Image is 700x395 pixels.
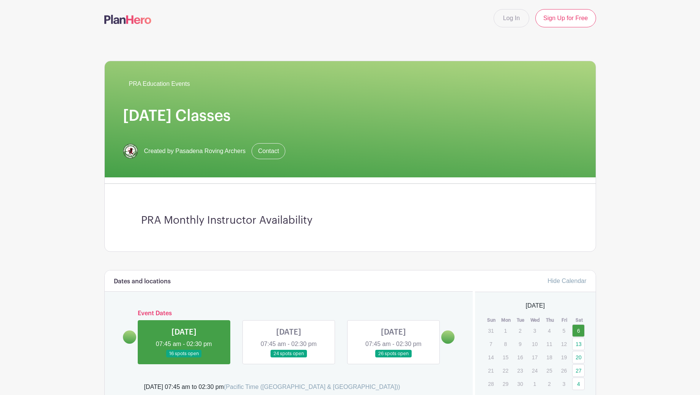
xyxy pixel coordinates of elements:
[543,351,555,363] p: 18
[514,365,526,376] p: 23
[529,378,541,390] p: 1
[499,338,512,350] p: 8
[572,316,587,324] th: Sat
[114,278,171,285] h6: Dates and locations
[499,378,512,390] p: 29
[499,351,512,363] p: 15
[558,378,570,390] p: 3
[572,338,585,350] a: 13
[529,351,541,363] p: 17
[129,79,190,88] span: PRA Education Events
[514,325,526,337] p: 2
[543,325,555,337] p: 4
[526,301,545,310] span: [DATE]
[136,310,442,317] h6: Event Dates
[572,351,585,363] a: 20
[123,107,577,125] h1: [DATE] Classes
[104,15,151,24] img: logo-507f7623f17ff9eddc593b1ce0a138ce2505c220e1c5a4e2b4648c50719b7d32.svg
[484,338,497,350] p: 7
[543,365,555,376] p: 25
[123,144,138,159] img: 66f2d46b4c10d30b091a0621_Mask%20group.png
[543,338,555,350] p: 11
[514,378,526,390] p: 30
[144,147,246,156] span: Created by Pasadena Roving Archers
[141,214,559,227] h3: PRA Monthly Instructor Availability
[535,9,596,27] a: Sign Up for Free
[547,278,586,284] a: Hide Calendar
[558,338,570,350] p: 12
[558,351,570,363] p: 19
[558,365,570,376] p: 26
[572,324,585,337] a: 6
[499,325,512,337] p: 1
[224,384,400,390] span: (Pacific Time ([GEOGRAPHIC_DATA] & [GEOGRAPHIC_DATA]))
[484,378,497,390] p: 28
[484,365,497,376] p: 21
[557,316,572,324] th: Fri
[543,378,555,390] p: 2
[528,316,543,324] th: Wed
[543,316,557,324] th: Thu
[514,351,526,363] p: 16
[513,316,528,324] th: Tue
[494,9,529,27] a: Log In
[484,316,499,324] th: Sun
[252,143,285,159] a: Contact
[572,378,585,390] a: 4
[529,325,541,337] p: 3
[514,338,526,350] p: 9
[144,382,400,392] div: [DATE] 07:45 am to 02:30 pm
[499,316,514,324] th: Mon
[558,325,570,337] p: 5
[484,351,497,363] p: 14
[529,338,541,350] p: 10
[484,325,497,337] p: 31
[499,365,512,376] p: 22
[572,364,585,377] a: 27
[529,365,541,376] p: 24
